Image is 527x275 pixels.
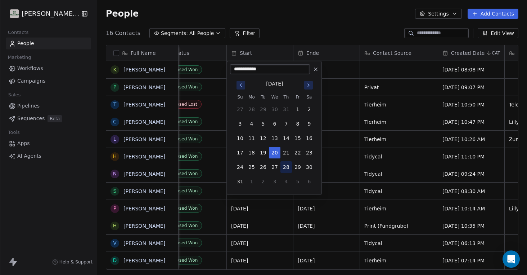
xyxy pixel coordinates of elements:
[269,161,280,173] button: 27
[280,147,292,158] button: 21
[234,147,246,158] button: 17
[280,118,292,130] button: 7
[303,147,315,158] button: 23
[292,93,303,101] th: Friday
[292,132,303,144] button: 15
[269,176,280,187] button: 3
[292,147,303,158] button: 22
[257,118,269,130] button: 5
[246,147,257,158] button: 18
[269,118,280,130] button: 6
[303,80,314,90] button: Go to next month
[280,93,292,101] th: Thursday
[280,176,292,187] button: 4
[266,80,283,88] div: [DATE]
[292,161,303,173] button: 29
[234,104,246,115] button: 27
[303,93,315,101] th: Saturday
[292,104,303,115] button: 1
[234,176,246,187] button: 31
[246,93,257,101] th: Monday
[257,176,269,187] button: 2
[303,132,315,144] button: 16
[303,176,315,187] button: 6
[269,93,280,101] th: Wednesday
[246,104,257,115] button: 28
[292,118,303,130] button: 8
[257,104,269,115] button: 29
[303,161,315,173] button: 30
[269,104,280,115] button: 30
[234,132,246,144] button: 10
[246,176,257,187] button: 1
[246,161,257,173] button: 25
[257,132,269,144] button: 12
[280,104,292,115] button: 31
[246,118,257,130] button: 4
[257,147,269,158] button: 19
[246,132,257,144] button: 11
[292,176,303,187] button: 5
[303,104,315,115] button: 2
[280,161,292,173] button: 28
[257,93,269,101] th: Tuesday
[269,147,280,158] button: 20
[234,118,246,130] button: 3
[280,132,292,144] button: 14
[234,93,246,101] th: Sunday
[303,118,315,130] button: 9
[269,132,280,144] button: 13
[236,80,246,90] button: Go to previous month
[234,161,246,173] button: 24
[257,161,269,173] button: 26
